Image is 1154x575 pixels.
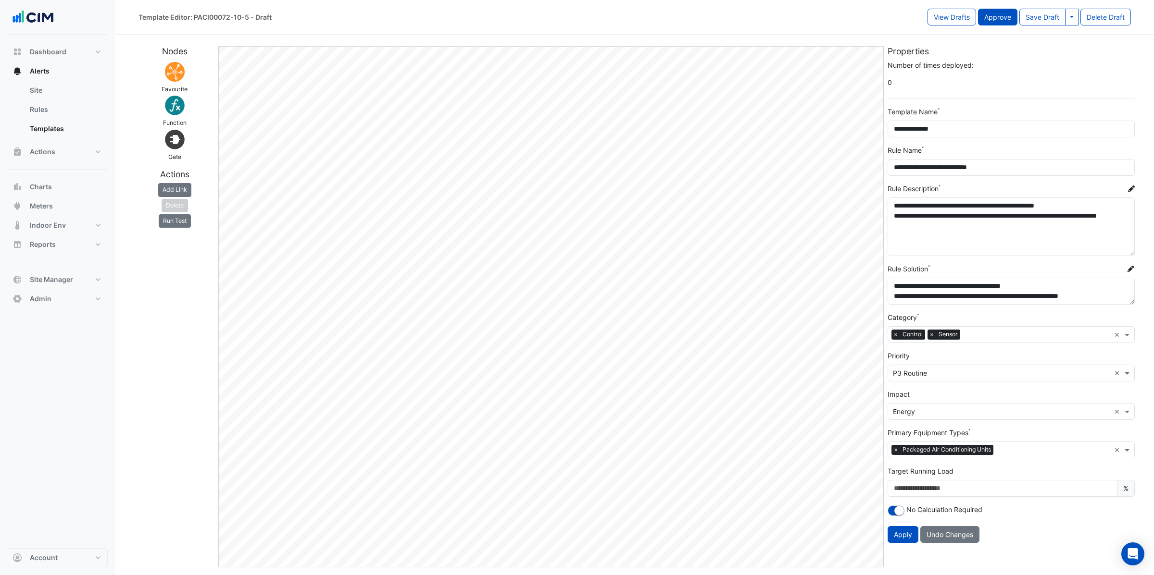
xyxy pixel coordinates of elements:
[13,147,22,157] app-icon: Actions
[1080,9,1131,25] button: Delete Draft
[906,504,982,514] label: No Calculation Required
[8,548,108,567] button: Account
[8,270,108,289] button: Site Manager
[30,553,58,563] span: Account
[888,428,968,438] label: Primary Equipment Types
[13,240,22,249] app-icon: Reports
[30,220,66,230] span: Indoor Env
[30,147,55,157] span: Actions
[888,351,910,361] label: Priority
[162,86,188,93] small: Favourite
[888,60,974,70] label: Number of times deployed:
[1114,368,1122,378] span: Clear
[13,275,22,284] app-icon: Site Manager
[163,128,187,151] img: Gate
[978,9,1017,25] button: Approve
[135,169,214,179] h5: Actions
[12,8,55,27] img: Company Logo
[888,145,922,155] label: Rule Name
[891,445,900,454] span: ×
[163,60,187,84] img: Favourite
[8,177,108,196] button: Charts
[8,142,108,161] button: Actions
[8,235,108,254] button: Reports
[920,526,979,543] button: Undo Changes
[8,216,108,235] button: Indoor Env
[888,526,918,543] button: Apply
[30,66,50,76] span: Alerts
[927,530,973,538] span: Undo Changes
[928,330,936,339] span: ×
[163,119,187,126] small: Function
[138,12,272,22] div: Template Editor: PACI00072-10-5 - Draft
[936,330,960,339] span: Sensor
[8,196,108,216] button: Meters
[1121,542,1144,565] div: Open Intercom Messenger
[159,214,191,228] button: Run Test
[1019,9,1066,25] button: Save Draft
[30,275,73,284] span: Site Manager
[163,94,187,117] img: Function
[888,312,917,322] label: Category
[888,184,939,194] label: Rule Description
[891,330,900,339] span: ×
[30,240,56,249] span: Reports
[22,119,108,138] a: Templates
[22,81,108,100] a: Site
[30,47,66,57] span: Dashboard
[8,61,108,81] button: Alerts
[13,220,22,230] app-icon: Indoor Env
[900,445,993,454] span: Packaged Air Conditioning Units
[1114,330,1122,340] span: Clear
[8,42,108,61] button: Dashboard
[30,294,51,304] span: Admin
[888,74,1135,91] span: 0
[135,46,214,56] h5: Nodes
[1114,445,1122,455] span: Clear
[888,389,910,399] label: Impact
[30,201,53,211] span: Meters
[168,153,181,160] small: Gate
[158,183,191,196] button: Add Link
[1114,406,1122,416] span: Clear
[22,100,108,119] a: Rules
[894,530,912,538] span: Apply
[13,201,22,211] app-icon: Meters
[8,289,108,308] button: Admin
[888,107,938,117] label: Template Name
[13,182,22,192] app-icon: Charts
[888,466,953,476] label: Target Running Load
[13,66,22,76] app-icon: Alerts
[888,264,928,274] label: Rule Solution
[13,47,22,57] app-icon: Dashboard
[13,294,22,304] app-icon: Admin
[30,182,52,192] span: Charts
[1117,480,1135,497] span: %
[888,46,1135,56] h5: Properties
[928,9,976,25] button: View Drafts
[900,330,925,339] span: Control
[8,81,108,142] div: Alerts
